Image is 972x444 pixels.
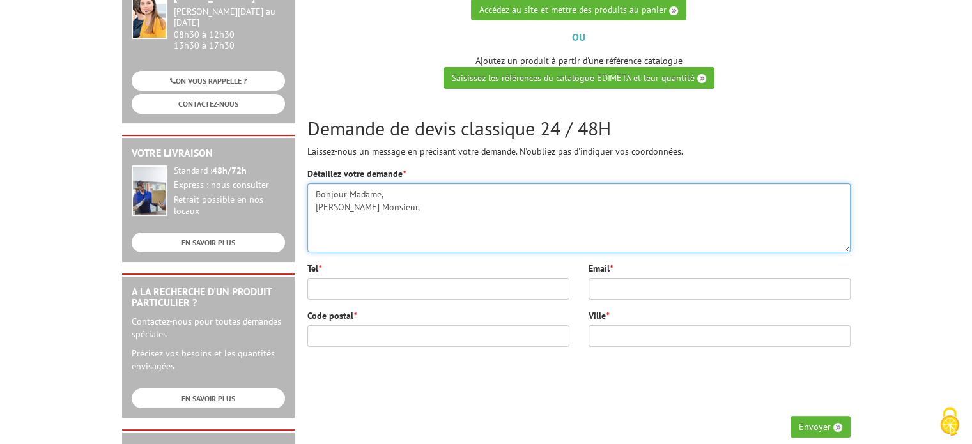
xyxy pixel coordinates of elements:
img: angle-right.png [669,6,678,15]
a: EN SAVOIR PLUS [132,388,285,408]
button: Cookies (fenêtre modale) [927,401,972,444]
a: Saisissez les références du catalogue EDIMETA et leur quantité [444,67,714,89]
img: Cookies (fenêtre modale) [934,406,966,438]
button: Envoyer [791,416,851,438]
h2: A la recherche d'un produit particulier ? [132,286,285,309]
div: 08h30 à 12h30 13h30 à 17h30 [174,6,285,50]
p: Précisez vos besoins et les quantités envisagées [132,347,285,372]
div: Standard : [174,165,285,177]
iframe: reCAPTCHA [656,356,851,406]
p: OU [307,30,851,45]
div: [PERSON_NAME][DATE] au [DATE] [174,6,285,28]
img: angle-right.png [833,423,842,432]
p: Contactez-nous pour toutes demandes spéciales [132,315,285,341]
a: CONTACTEZ-NOUS [132,94,285,114]
div: Retrait possible en nos locaux [174,194,285,217]
a: ON VOUS RAPPELLE ? [132,71,285,91]
label: Tel [307,262,321,275]
div: Laissez-nous un message en précisant votre demande. N'oubliez pas d'indiquer vos coordonnées. [307,118,851,158]
div: Express : nous consulter [174,180,285,191]
a: EN SAVOIR PLUS [132,233,285,252]
img: angle-right.png [697,74,706,83]
img: widget-livraison.jpg [132,165,167,216]
label: Code postal [307,309,357,322]
p: Ajoutez un produit à partir d'une référence catalogue [307,54,851,89]
label: Email [589,262,613,275]
strong: 48h/72h [212,165,247,176]
h2: Votre livraison [132,148,285,159]
h2: Demande de devis classique 24 / 48H [307,118,851,139]
label: Ville [589,309,609,322]
label: Détaillez votre demande [307,167,406,180]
